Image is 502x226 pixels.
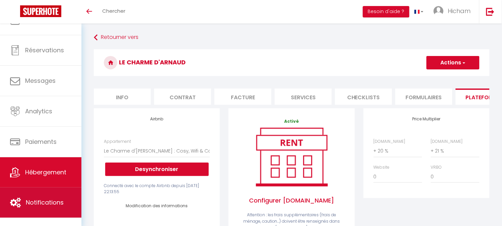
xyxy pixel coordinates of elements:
[25,76,56,85] span: Messages
[25,15,60,24] span: Calendriers
[275,89,332,105] li: Services
[5,3,25,23] button: Ouvrir le widget de chat LiveChat
[20,5,61,17] img: Super Booking
[363,6,410,17] button: Besoin d'aide ?
[431,164,442,171] label: VRBO
[239,118,344,125] p: Activé
[374,164,390,171] label: Website
[104,117,210,121] h4: Airbnb
[239,189,344,212] span: Configurer [DOMAIN_NAME]
[154,89,211,105] li: Contrat
[102,7,125,14] span: Chercher
[374,138,405,145] label: [DOMAIN_NAME]
[105,163,209,176] button: Desynchroniser
[395,89,452,105] li: Formulaires
[214,89,271,105] li: Facture
[26,198,64,207] span: Notifications
[431,138,463,145] label: [DOMAIN_NAME]
[486,7,495,16] img: logout
[434,6,444,16] img: ...
[448,7,471,15] span: Hicham
[104,183,210,195] div: Connecté avec le compte Airbnb depuis [DATE] 22:13:55
[249,125,334,189] img: rent.png
[94,89,151,105] li: Info
[374,117,480,121] h4: Price Multiplier
[335,89,392,105] li: Checklists
[25,46,64,54] span: Réservations
[94,49,490,76] h3: Le Charme d'Arnaud
[427,56,480,69] button: Actions
[25,107,52,115] span: Analytics
[114,204,200,208] h4: Modification des informations
[25,137,57,146] span: Paiements
[104,138,131,145] label: Appartement
[94,32,490,44] a: Retourner vers
[25,168,66,176] span: Hébergement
